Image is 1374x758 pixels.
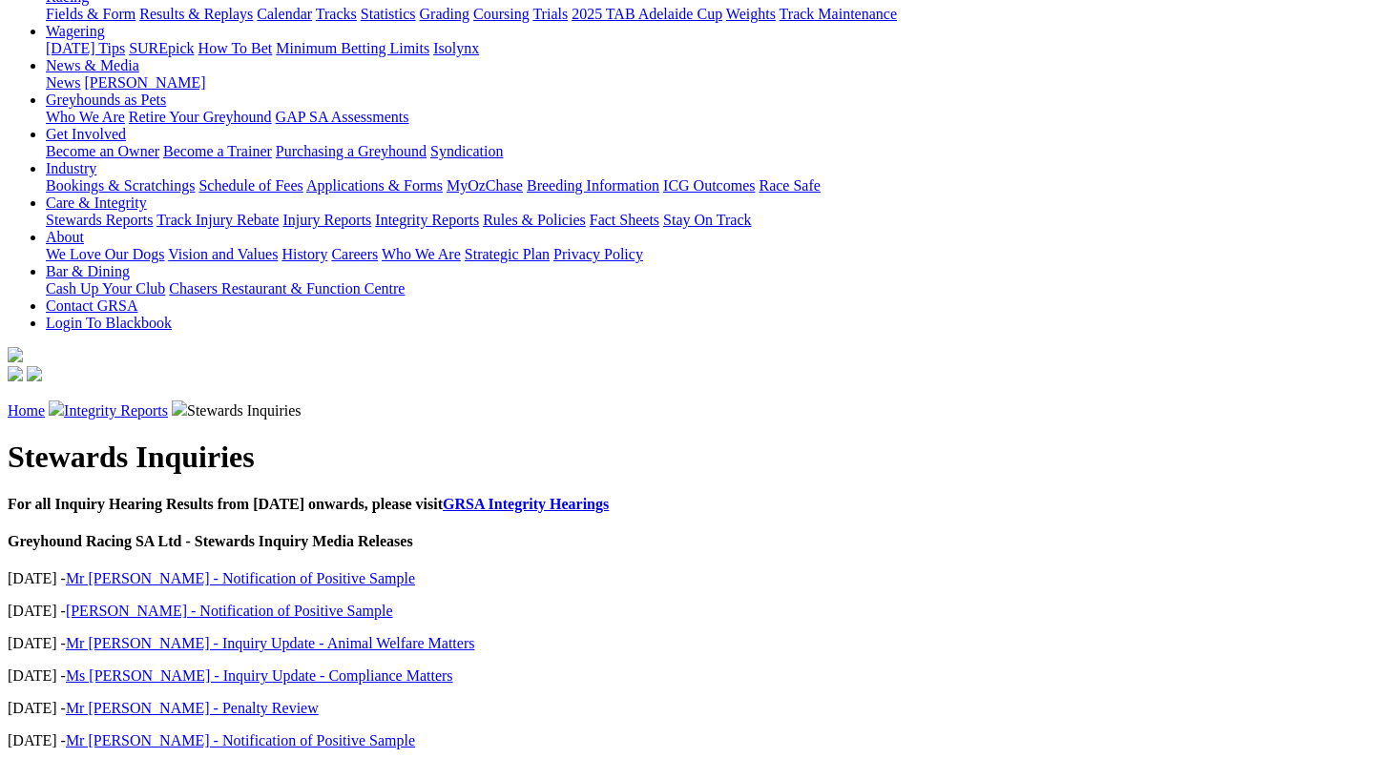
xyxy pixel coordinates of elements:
[527,177,659,194] a: Breeding Information
[276,109,409,125] a: GAP SA Assessments
[8,700,1366,717] p: [DATE] -
[46,280,165,297] a: Cash Up Your Club
[46,109,1366,126] div: Greyhounds as Pets
[46,126,126,142] a: Get Involved
[198,177,302,194] a: Schedule of Fees
[46,177,195,194] a: Bookings & Scratchings
[316,6,357,22] a: Tracks
[46,92,166,108] a: Greyhounds as Pets
[447,177,523,194] a: MyOzChase
[282,212,371,228] a: Injury Reports
[46,143,159,159] a: Become an Owner
[163,143,272,159] a: Become a Trainer
[84,74,205,91] a: [PERSON_NAME]
[46,212,153,228] a: Stewards Reports
[46,297,137,314] a: Contact GRSA
[553,246,643,262] a: Privacy Policy
[64,402,168,419] a: Integrity Reports
[276,143,427,159] a: Purchasing a Greyhound
[8,732,1366,749] p: [DATE] -
[8,603,1366,620] p: [DATE] -
[172,400,187,416] img: chevron-right.svg
[759,177,820,194] a: Race Safe
[572,6,722,22] a: 2025 TAB Adelaide Cup
[361,6,416,22] a: Statistics
[66,635,475,651] a: Mr [PERSON_NAME] - Inquiry Update - Animal Welfare Matters
[257,6,312,22] a: Calendar
[46,212,1366,229] div: Care & Integrity
[306,177,443,194] a: Applications & Forms
[8,496,609,512] b: For all Inquiry Hearing Results from [DATE] onwards, please visit
[46,40,1366,57] div: Wagering
[8,667,1366,685] p: [DATE] -
[46,229,84,245] a: About
[8,533,1366,550] h4: Greyhound Racing SA Ltd - Stewards Inquiry Media Releases
[780,6,897,22] a: Track Maintenance
[420,6,469,22] a: Grading
[66,570,415,586] a: Mr [PERSON_NAME] - Notification of Positive Sample
[46,23,105,39] a: Wagering
[139,6,253,22] a: Results & Replays
[169,280,405,297] a: Chasers Restaurant & Function Centre
[483,212,586,228] a: Rules & Policies
[46,246,164,262] a: We Love Our Dogs
[375,212,479,228] a: Integrity Reports
[8,366,23,381] img: facebook.svg
[590,212,659,228] a: Fact Sheets
[198,40,273,56] a: How To Bet
[46,6,135,22] a: Fields & Form
[465,246,550,262] a: Strategic Plan
[8,635,1366,652] p: [DATE] -
[129,40,194,56] a: SUREpick
[46,280,1366,297] div: Bar & Dining
[430,143,503,159] a: Syndication
[46,40,125,56] a: [DATE] Tips
[276,40,429,56] a: Minimum Betting Limits
[66,700,319,716] a: Mr [PERSON_NAME] - Penalty Review
[443,496,609,512] a: GRSA Integrity Hearings
[382,246,461,262] a: Who We Are
[129,109,272,125] a: Retire Your Greyhound
[433,40,479,56] a: Isolynx
[726,6,776,22] a: Weights
[8,347,23,362] img: logo-grsa-white.png
[281,246,327,262] a: History
[46,143,1366,160] div: Get Involved
[49,400,64,416] img: chevron-right.svg
[46,195,147,211] a: Care & Integrity
[8,402,45,419] a: Home
[331,246,378,262] a: Careers
[663,177,755,194] a: ICG Outcomes
[46,160,96,176] a: Industry
[663,212,751,228] a: Stay On Track
[46,74,80,91] a: News
[66,667,453,684] a: Ms [PERSON_NAME] - Inquiry Update - Compliance Matters
[8,570,1366,587] p: [DATE] -
[46,74,1366,92] div: News & Media
[46,315,172,331] a: Login To Blackbook
[156,212,279,228] a: Track Injury Rebate
[168,246,278,262] a: Vision and Values
[532,6,568,22] a: Trials
[46,6,1366,23] div: Racing
[46,109,125,125] a: Who We Are
[46,263,130,279] a: Bar & Dining
[46,246,1366,263] div: About
[66,732,415,748] a: Mr [PERSON_NAME] - Notification of Positive Sample
[46,57,139,73] a: News & Media
[66,603,393,619] a: [PERSON_NAME] - Notification of Positive Sample
[27,366,42,381] img: twitter.svg
[46,177,1366,195] div: Industry
[8,440,1366,475] h1: Stewards Inquiries
[473,6,530,22] a: Coursing
[8,400,1366,420] p: Stewards Inquiries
